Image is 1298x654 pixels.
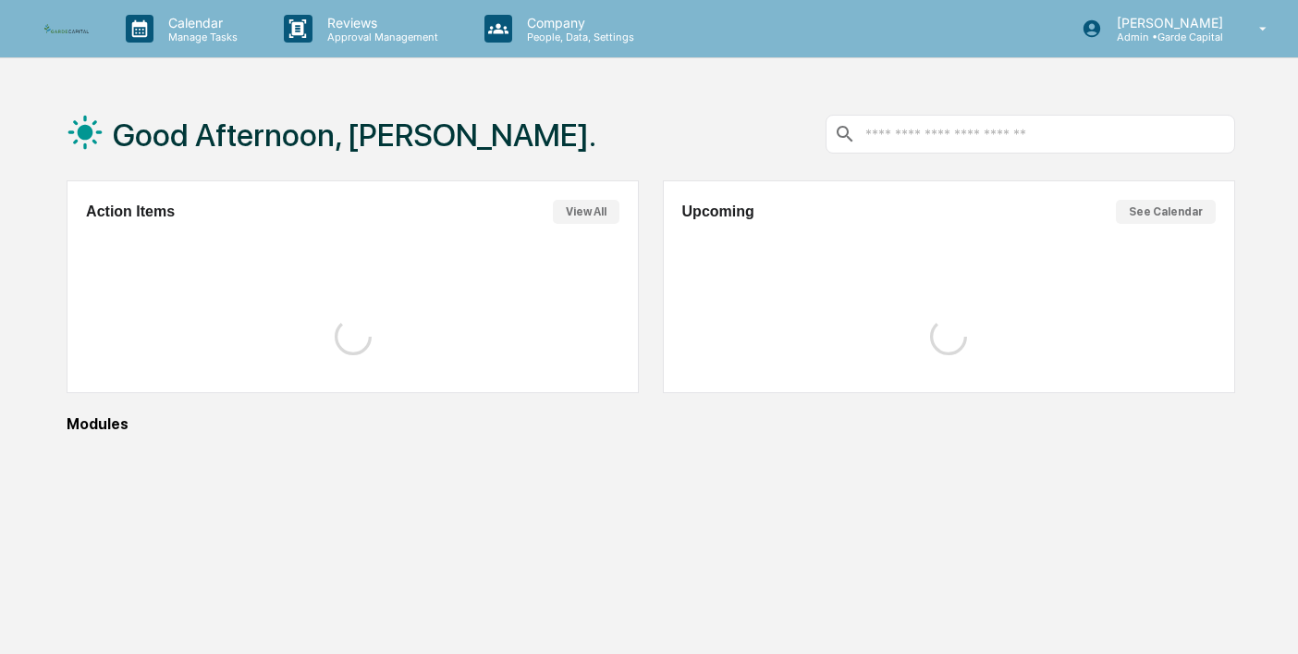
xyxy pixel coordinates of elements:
[1102,15,1232,31] p: [PERSON_NAME]
[312,31,447,43] p: Approval Management
[512,15,643,31] p: Company
[682,204,754,220] h2: Upcoming
[113,117,596,154] h1: Good Afternoon, [PERSON_NAME].
[512,31,643,43] p: People, Data, Settings
[86,204,175,220] h2: Action Items
[1102,31,1232,43] p: Admin • Garde Capital
[553,200,619,224] button: View All
[153,31,247,43] p: Manage Tasks
[67,415,1235,433] div: Modules
[153,15,247,31] p: Calendar
[1116,200,1216,224] button: See Calendar
[44,24,89,32] img: logo
[312,15,447,31] p: Reviews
